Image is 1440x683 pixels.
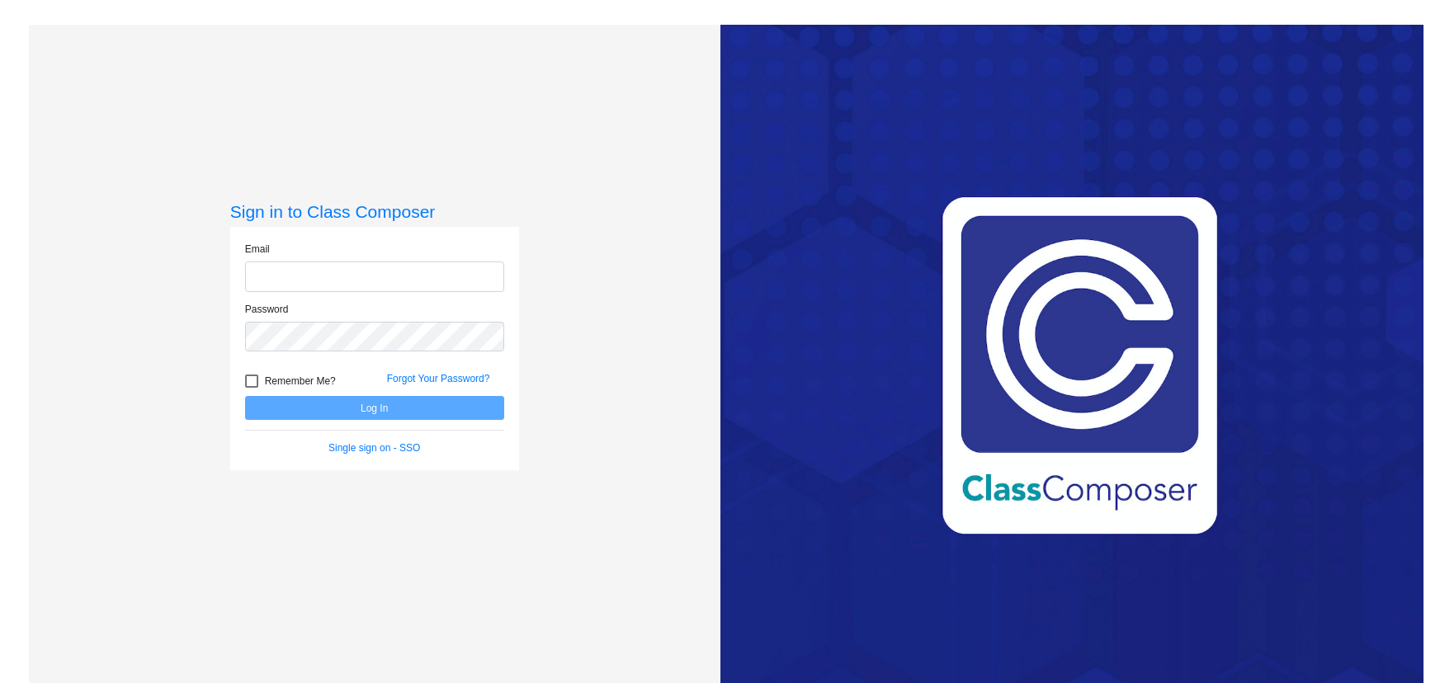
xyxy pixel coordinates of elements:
button: Log In [245,396,504,420]
label: Password [245,302,289,317]
h3: Sign in to Class Composer [230,201,519,222]
a: Forgot Your Password? [387,373,490,384]
a: Single sign on - SSO [328,442,420,454]
span: Remember Me? [265,371,336,391]
label: Email [245,242,270,257]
